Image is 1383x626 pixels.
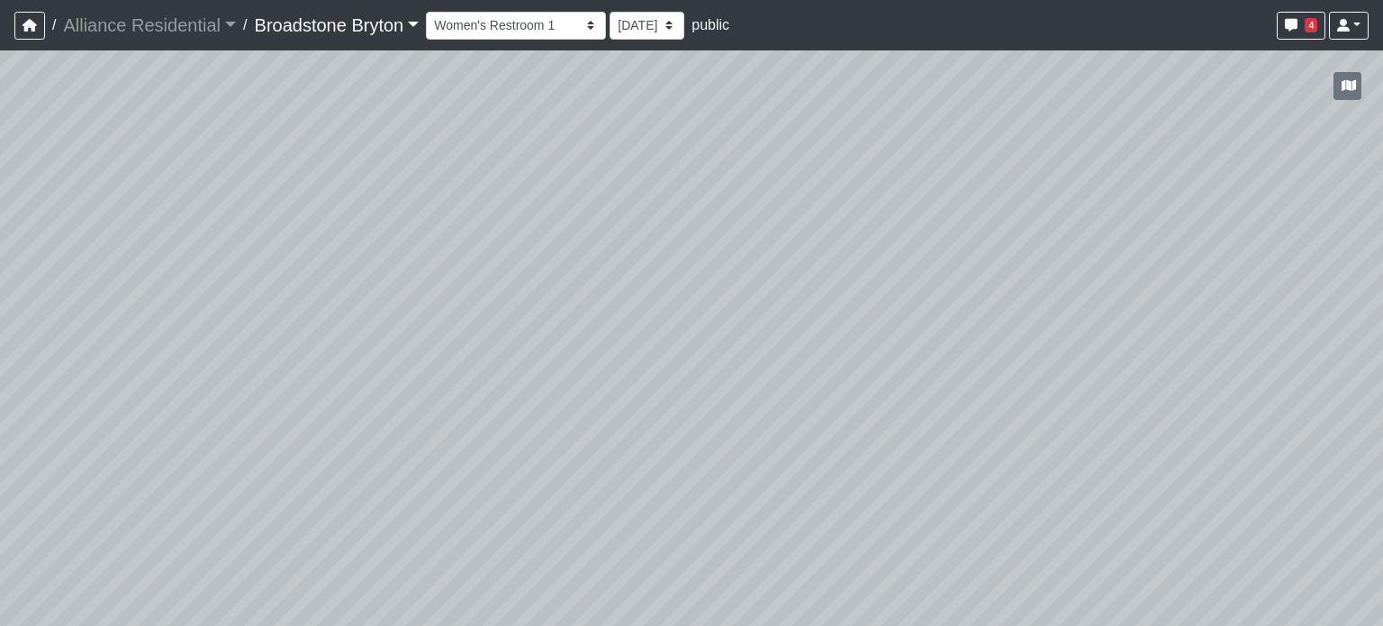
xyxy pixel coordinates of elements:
[1305,18,1317,32] span: 4
[691,17,729,32] span: public
[236,7,254,43] span: /
[63,7,236,43] a: Alliance Residential
[255,7,420,43] a: Broadstone Bryton
[1277,12,1325,40] button: 4
[14,590,120,626] iframe: Ybug feedback widget
[45,7,63,43] span: /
